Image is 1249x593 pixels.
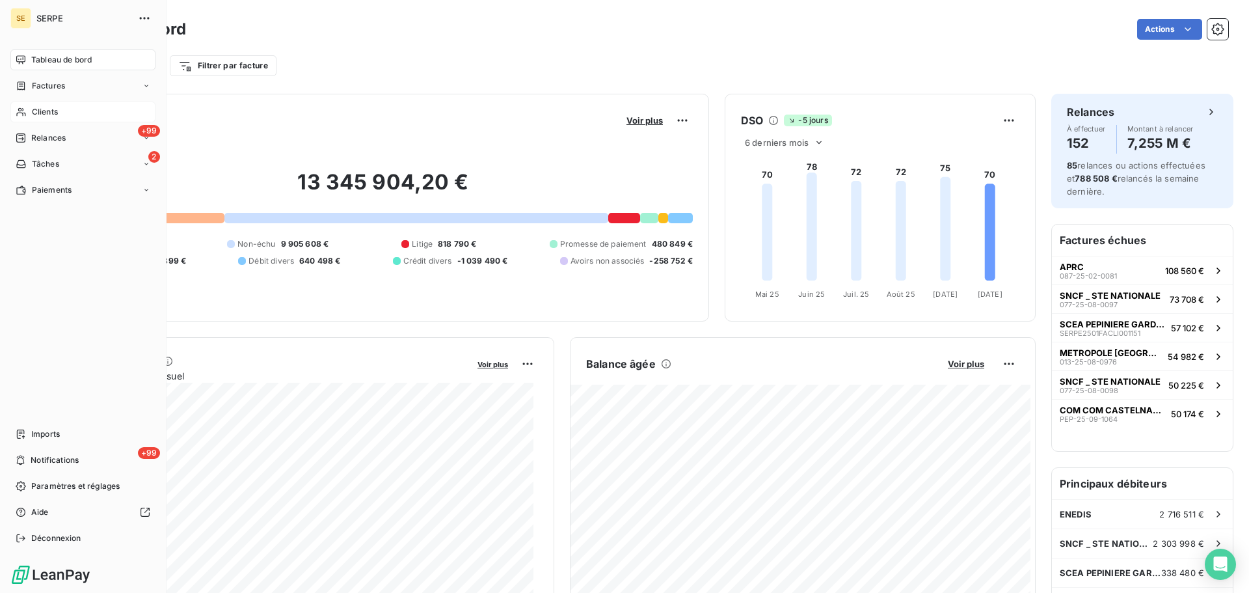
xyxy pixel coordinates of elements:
div: SE [10,8,31,29]
h2: 13 345 904,20 € [74,169,693,208]
span: Montant à relancer [1127,125,1194,133]
span: Aide [31,506,49,518]
span: 2 303 998 € [1153,538,1204,549]
span: 54 982 € [1168,352,1204,362]
span: 108 560 € [1165,266,1204,276]
tspan: Août 25 [887,290,915,299]
button: SNCF _ STE NATIONALE077-25-08-009773 708 € [1052,284,1233,313]
span: Avoirs non associés [571,255,645,267]
span: 788 508 € [1075,173,1117,184]
span: COM COM CASTELNAUDARY [1060,405,1166,415]
span: SERPE [36,13,130,23]
span: 9 905 608 € [281,238,329,250]
span: Déconnexion [31,532,81,544]
span: Promesse de paiement [560,238,647,250]
span: 2 [148,151,160,163]
span: Voir plus [477,360,508,369]
span: 57 102 € [1171,323,1204,333]
span: À effectuer [1067,125,1106,133]
button: Actions [1137,19,1202,40]
img: Logo LeanPay [10,564,91,585]
button: Voir plus [944,358,988,370]
div: Open Intercom Messenger [1205,549,1236,580]
button: Filtrer par facture [170,55,276,76]
span: SCEA PEPINIERE GARDOISE [1060,319,1166,329]
h6: DSO [741,113,763,128]
span: Litige [412,238,433,250]
h6: Principaux débiteurs [1052,468,1233,499]
tspan: Mai 25 [755,290,779,299]
tspan: [DATE] [933,290,958,299]
a: Aide [10,502,155,523]
span: METROPOLE [GEOGRAPHIC_DATA] [1060,348,1162,358]
span: relances ou actions effectuées et relancés la semaine dernière. [1067,160,1205,197]
button: SNCF _ STE NATIONALE077-25-08-009850 225 € [1052,370,1233,399]
span: -258 752 € [649,255,693,267]
span: 50 174 € [1171,409,1204,419]
h6: Balance âgée [586,356,656,372]
button: APRC087-25-02-0081108 560 € [1052,256,1233,284]
span: 338 480 € [1161,568,1204,578]
span: 2 716 511 € [1159,509,1204,519]
span: Chiffre d'affaires mensuel [74,369,468,383]
span: 640 498 € [299,255,340,267]
span: 480 849 € [652,238,693,250]
h4: 152 [1067,133,1106,154]
span: -1 039 490 € [457,255,508,267]
span: SERPE2501FACLI001151 [1060,329,1140,337]
span: -5 jours [784,115,831,126]
span: 077-25-08-0097 [1060,301,1118,309]
h6: Relances [1067,104,1114,120]
span: 73 708 € [1170,294,1204,305]
span: +99 [138,125,160,137]
span: Factures [32,80,65,92]
span: Tâches [32,158,59,170]
span: 818 790 € [438,238,476,250]
tspan: Juin 25 [798,290,825,299]
span: Paramètres et réglages [31,480,120,492]
span: 6 derniers mois [745,137,809,148]
span: 087-25-02-0081 [1060,272,1117,280]
span: 013-25-08-0976 [1060,358,1117,366]
button: SCEA PEPINIERE GARDOISESERPE2501FACLI00115157 102 € [1052,313,1233,342]
span: 077-25-08-0098 [1060,387,1118,394]
span: Non-échu [237,238,275,250]
span: ENEDIS [1060,509,1092,519]
button: COM COM CASTELNAUDARYPEP-25-09-106450 174 € [1052,399,1233,428]
span: PEP-25-09-1064 [1060,415,1118,423]
span: Clients [32,106,58,118]
tspan: Juil. 25 [843,290,869,299]
button: METROPOLE [GEOGRAPHIC_DATA]013-25-08-097654 982 € [1052,342,1233,370]
span: Voir plus [626,115,663,126]
span: SCEA PEPINIERE GARDOISE [1060,568,1161,578]
span: Paiements [32,184,72,196]
span: Imports [31,428,60,440]
span: 85 [1067,160,1077,171]
tspan: [DATE] [978,290,1002,299]
span: Crédit divers [403,255,452,267]
h4: 7,255 M € [1127,133,1194,154]
span: Notifications [31,454,79,466]
span: Débit divers [248,255,294,267]
button: Voir plus [474,358,512,370]
span: Voir plus [948,359,984,369]
h6: Factures échues [1052,225,1233,256]
span: +99 [138,447,160,459]
span: Tableau de bord [31,54,92,66]
span: SNCF _ STE NATIONALE [1060,538,1153,549]
span: 50 225 € [1168,380,1204,391]
button: Voir plus [623,115,667,126]
span: SNCF _ STE NATIONALE [1060,376,1161,387]
span: Relances [31,132,66,144]
span: SNCF _ STE NATIONALE [1060,290,1161,301]
span: APRC [1060,262,1084,272]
